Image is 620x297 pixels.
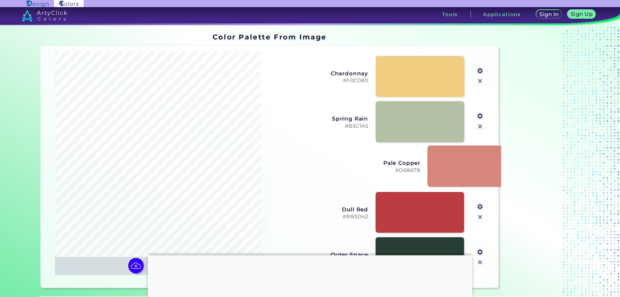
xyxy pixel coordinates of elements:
img: icon_close.svg [476,213,484,221]
a: Sign Up [569,10,594,18]
img: icon_close.svg [476,258,484,267]
img: ArtyClick Design logo [27,1,48,7]
h5: #F0CD80 [275,78,368,84]
a: Sign In [537,10,561,18]
h3: Dull Red [275,206,368,213]
img: logo_artyclick_colors_white.svg [22,10,67,21]
h5: #B5C1A5 [275,123,368,129]
h3: Spring Rain [275,115,368,122]
h5: #D6867B [327,167,421,174]
h3: Applications [483,12,521,17]
h3: Outer Space [275,251,368,258]
iframe: Advertisement [148,255,472,295]
h3: Tools [442,12,458,17]
img: icon_close.svg [476,122,484,131]
h3: Pale Copper [327,160,421,166]
h1: Color Palette From Image [212,32,327,42]
img: icon picture [128,258,144,273]
h5: #BB3D42 [275,214,368,220]
iframe: Advertisement [501,31,582,291]
h3: Chardonnay [275,70,368,77]
h5: Sign Up [572,12,592,16]
h5: Sign In [540,12,558,17]
img: icon_close.svg [476,77,484,85]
